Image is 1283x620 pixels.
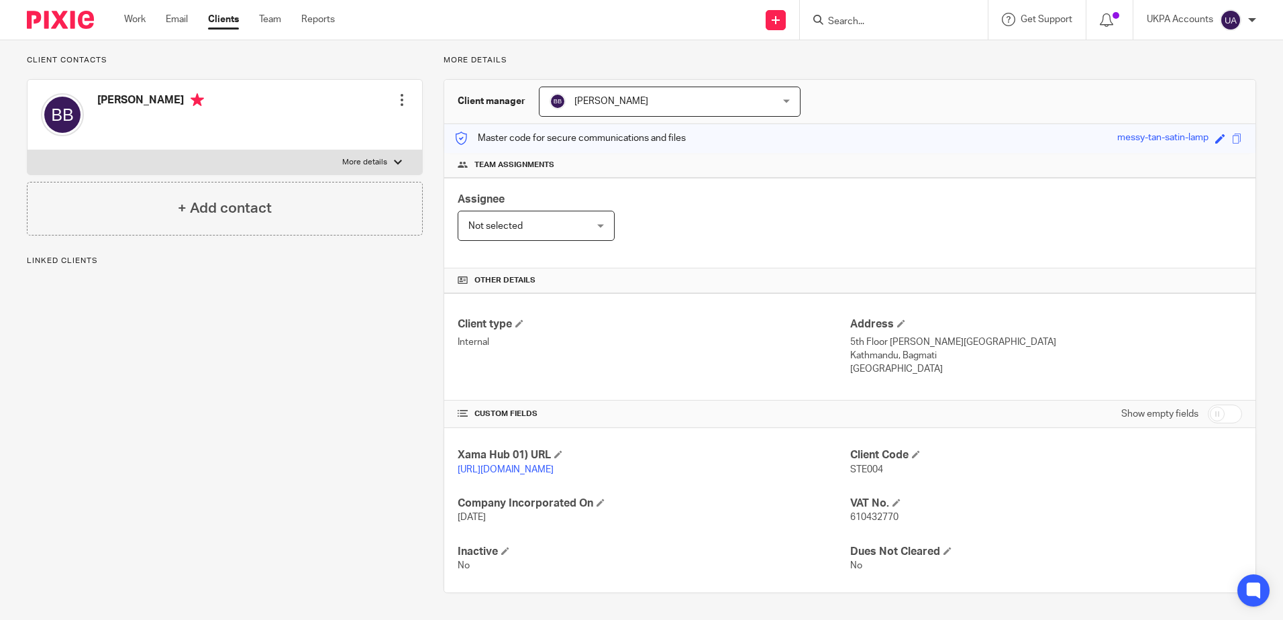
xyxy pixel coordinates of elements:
[850,317,1242,331] h4: Address
[850,561,862,570] span: No
[550,93,566,109] img: svg%3E
[474,160,554,170] span: Team assignments
[1220,9,1241,31] img: svg%3E
[166,13,188,26] a: Email
[454,132,686,145] p: Master code for secure communications and files
[27,256,423,266] p: Linked clients
[342,157,387,168] p: More details
[191,93,204,107] i: Primary
[259,13,281,26] a: Team
[850,448,1242,462] h4: Client Code
[444,55,1256,66] p: More details
[850,545,1242,559] h4: Dues Not Cleared
[850,362,1242,376] p: [GEOGRAPHIC_DATA]
[458,95,525,108] h3: Client manager
[178,198,272,219] h4: + Add contact
[458,317,850,331] h4: Client type
[458,465,554,474] a: [URL][DOMAIN_NAME]
[458,194,505,205] span: Assignee
[850,349,1242,362] p: Kathmandu, Bagmati
[574,97,648,106] span: [PERSON_NAME]
[458,497,850,511] h4: Company Incorporated On
[208,13,239,26] a: Clients
[458,409,850,419] h4: CUSTOM FIELDS
[850,497,1242,511] h4: VAT No.
[850,335,1242,349] p: 5th Floor [PERSON_NAME][GEOGRAPHIC_DATA]
[458,513,486,522] span: [DATE]
[458,561,470,570] span: No
[27,11,94,29] img: Pixie
[850,513,899,522] span: 610432770
[458,448,850,462] h4: Xama Hub 01) URL
[1121,407,1198,421] label: Show empty fields
[468,221,523,231] span: Not selected
[1021,15,1072,24] span: Get Support
[1147,13,1213,26] p: UKPA Accounts
[301,13,335,26] a: Reports
[1117,131,1209,146] div: messy-tan-satin-lamp
[458,545,850,559] h4: Inactive
[27,55,423,66] p: Client contacts
[850,465,883,474] span: STE004
[458,335,850,349] p: Internal
[474,275,535,286] span: Other details
[827,16,947,28] input: Search
[97,93,204,110] h4: [PERSON_NAME]
[124,13,146,26] a: Work
[41,93,84,136] img: svg%3E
